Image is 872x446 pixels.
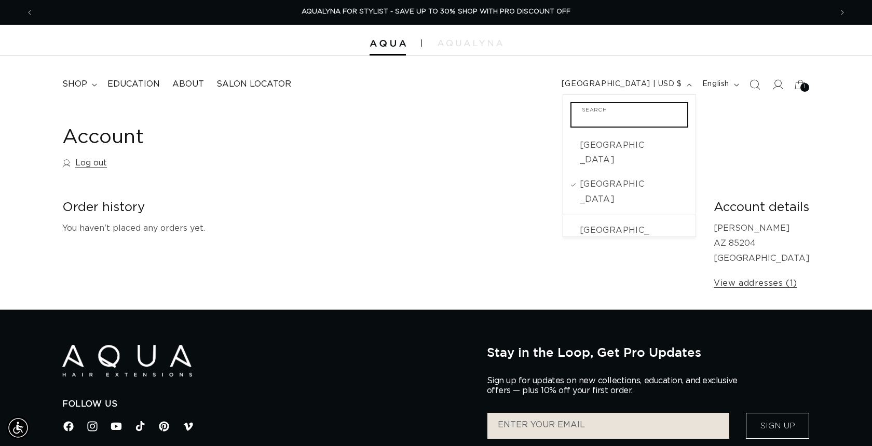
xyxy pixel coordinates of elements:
a: Salon Locator [210,73,297,96]
span: [GEOGRAPHIC_DATA] [580,223,650,253]
img: Aqua Hair Extensions [370,40,406,47]
span: shop [62,79,87,90]
p: Sign up for updates on new collections, education, and exclusive offers — plus 10% off your first... [487,376,746,396]
iframe: Chat Widget [820,396,872,446]
span: English [702,79,729,90]
button: [GEOGRAPHIC_DATA] | USD $ [555,75,696,94]
p: You haven't placed any orders yet. [62,221,697,236]
div: Accessibility Menu [7,416,30,439]
h2: Account details [714,200,810,216]
a: Education [101,73,166,96]
span: 1 [804,83,806,92]
span: Salon Locator [216,79,291,90]
button: Sign Up [746,413,809,439]
input: Search [571,103,687,127]
summary: Search [743,73,766,96]
a: View addresses (1) [714,276,797,291]
input: ENTER YOUR EMAIL [487,413,729,439]
span: AQUALYNA FOR STYLIST - SAVE UP TO 30% SHOP WITH PRO DISCOUNT OFF [302,8,570,15]
a: About [166,73,210,96]
a: [GEOGRAPHIC_DATA] [563,133,696,173]
p: [PERSON_NAME] AZ 85204 [GEOGRAPHIC_DATA] [714,221,810,266]
button: English [696,75,743,94]
span: [GEOGRAPHIC_DATA] | USD $ [562,79,682,90]
summary: shop [56,73,101,96]
button: Next announcement [831,3,854,22]
h2: Follow Us [62,399,471,410]
a: [GEOGRAPHIC_DATA] [563,218,696,258]
h2: Stay in the Loop, Get Pro Updates [487,345,810,359]
ul: Popular countries/regions [563,130,696,215]
h1: Account [62,125,810,150]
img: aqualyna.com [438,40,502,46]
span: [GEOGRAPHIC_DATA] [580,138,648,168]
a: [GEOGRAPHIC_DATA] [563,172,696,212]
h2: Order history [62,200,697,216]
button: Previous announcement [18,3,41,22]
span: [GEOGRAPHIC_DATA] [580,177,648,207]
span: About [172,79,204,90]
a: Log out [62,156,107,171]
span: Education [107,79,160,90]
img: Aqua Hair Extensions [62,345,192,377]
